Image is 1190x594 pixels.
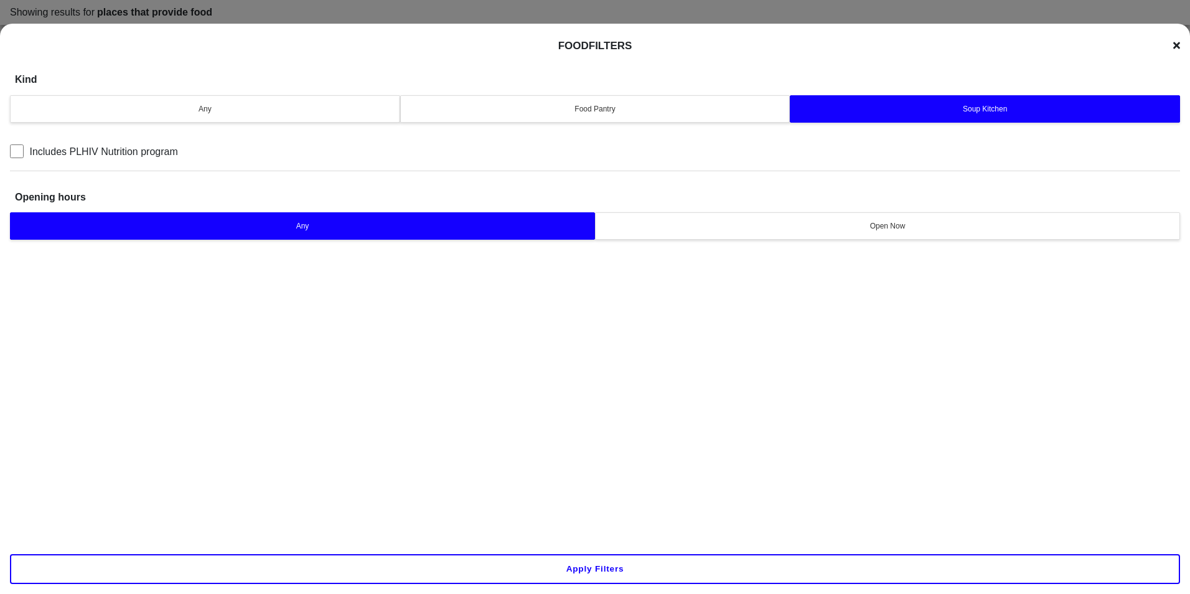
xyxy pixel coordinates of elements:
button: Apply filters [10,554,1180,584]
h1: Food Filters [558,40,632,52]
button: Food Pantry [400,95,790,123]
button: Soup Kitchen [790,95,1180,123]
div: Any [18,220,587,232]
div: Any [18,103,392,115]
div: Food Pantry [408,103,782,115]
div: Open Now [603,220,1172,232]
button: Any [10,95,400,123]
div: Soup Kitchen [798,103,1172,115]
h1: Kind [15,54,37,92]
button: Any [10,212,595,240]
span: Includes PLHIV Nutrition program [29,146,177,156]
input: Includes PLHIV Nutrition program [10,144,24,158]
button: Open Now [595,212,1180,240]
h1: Opening hours [15,171,86,210]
